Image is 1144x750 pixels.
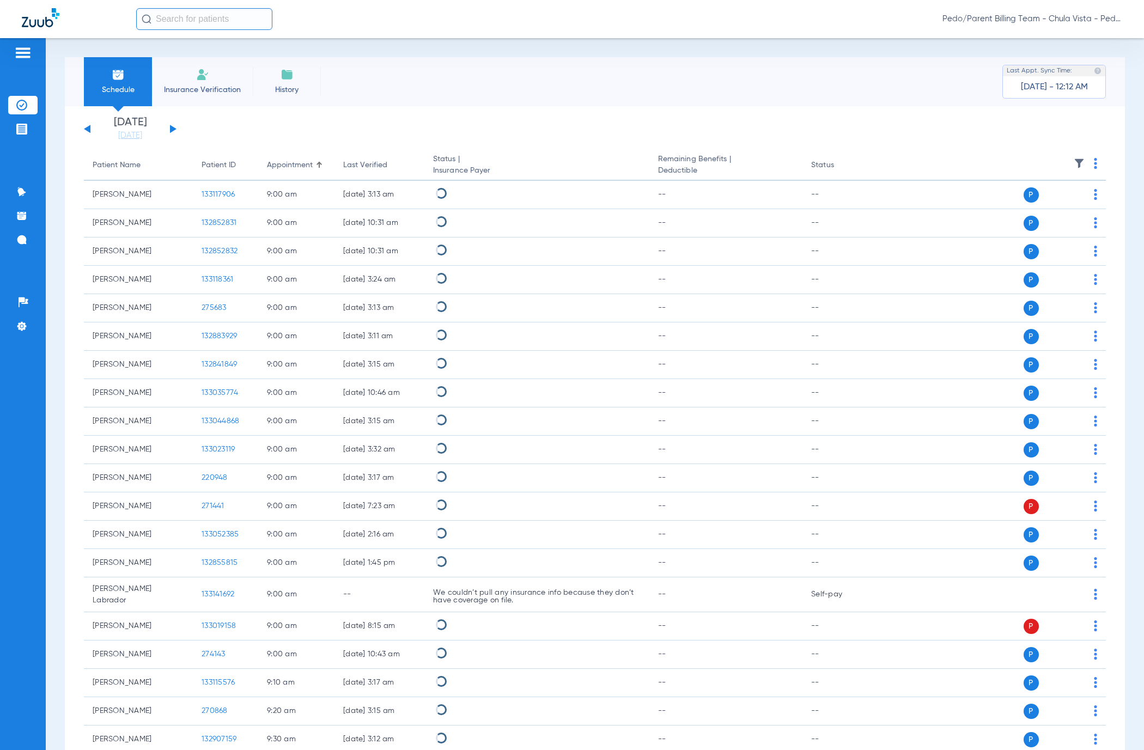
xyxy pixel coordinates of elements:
span: P [1024,414,1039,429]
td: 9:10 AM [258,669,334,697]
img: group-dot-blue.svg [1094,529,1097,540]
td: [DATE] 1:45 PM [334,549,424,577]
span: -- [658,417,666,425]
span: P [1024,386,1039,401]
img: Schedule [112,68,125,81]
span: 133118361 [202,276,233,283]
td: 9:00 AM [258,237,334,266]
td: [PERSON_NAME] [84,322,193,351]
img: group-dot-blue.svg [1094,189,1097,200]
th: Status [802,150,876,181]
span: P [1024,732,1039,747]
td: [DATE] 8:15 AM [334,612,424,641]
td: [PERSON_NAME] [84,641,193,669]
span: 270868 [202,707,228,715]
img: group-dot-blue.svg [1094,620,1097,631]
img: Manual Insurance Verification [196,68,209,81]
img: group-dot-blue.svg [1094,331,1097,342]
span: -- [658,304,666,312]
td: [DATE] 10:31 AM [334,209,424,237]
td: -- [802,697,876,725]
div: Patient ID [202,160,236,171]
span: -- [658,735,666,743]
td: 9:20 AM [258,697,334,725]
td: [PERSON_NAME] Labrador [84,577,193,612]
td: -- [802,237,876,266]
td: 9:00 AM [258,322,334,351]
img: hamburger-icon [14,46,32,59]
span: -- [658,247,666,255]
td: 9:00 AM [258,294,334,322]
span: Deductible [658,165,794,176]
td: [PERSON_NAME] [84,237,193,266]
td: 9:00 AM [258,209,334,237]
td: [DATE] 10:46 AM [334,379,424,407]
img: group-dot-blue.svg [1094,501,1097,511]
span: -- [658,361,666,368]
td: 9:00 AM [258,266,334,294]
td: -- [802,407,876,436]
span: -- [658,276,666,283]
p: We couldn’t pull any insurance info because they don’t have coverage on file. [433,589,641,604]
td: [DATE] 3:15 AM [334,697,424,725]
div: Patient Name [93,160,184,171]
div: Patient Name [93,160,141,171]
span: -- [658,622,666,630]
span: P [1024,675,1039,691]
td: 9:00 AM [258,181,334,209]
img: group-dot-blue.svg [1094,472,1097,483]
div: Patient ID [202,160,250,171]
td: -- [802,641,876,669]
input: Search for patients [136,8,272,30]
span: P [1024,471,1039,486]
img: History [281,68,294,81]
td: 9:00 AM [258,492,334,521]
span: -- [658,531,666,538]
td: [DATE] 2:16 AM [334,521,424,549]
span: P [1024,556,1039,571]
img: group-dot-blue.svg [1094,444,1097,455]
td: 9:00 AM [258,641,334,669]
td: -- [802,521,876,549]
img: group-dot-blue.svg [1094,359,1097,370]
div: Last Verified [343,160,416,171]
span: -- [658,332,666,340]
img: group-dot-blue.svg [1094,246,1097,257]
div: Appointment [267,160,313,171]
span: 133023119 [202,446,235,453]
a: [DATE] [98,130,163,141]
td: -- [802,351,876,379]
td: [PERSON_NAME] [84,549,193,577]
span: 132852832 [202,247,238,255]
div: Appointment [267,160,326,171]
td: -- [802,209,876,237]
div: Last Verified [343,160,387,171]
td: -- [802,181,876,209]
span: Insurance Verification [160,84,245,95]
span: 133141692 [202,590,234,598]
span: -- [658,474,666,481]
td: -- [802,294,876,322]
img: group-dot-blue.svg [1094,217,1097,228]
span: -- [658,559,666,566]
td: [DATE] 3:15 AM [334,407,424,436]
img: group-dot-blue.svg [1094,557,1097,568]
span: P [1024,272,1039,288]
td: [PERSON_NAME] [84,181,193,209]
td: -- [334,577,424,612]
span: 132852831 [202,219,236,227]
td: [PERSON_NAME] [84,521,193,549]
td: [PERSON_NAME] [84,669,193,697]
td: [DATE] 3:15 AM [334,351,424,379]
img: Zuub Logo [22,8,59,27]
span: 133052385 [202,531,239,538]
td: 9:00 AM [258,436,334,464]
span: 220948 [202,474,228,481]
span: P [1024,329,1039,344]
td: [PERSON_NAME] [84,612,193,641]
td: [PERSON_NAME] [84,464,193,492]
span: P [1024,187,1039,203]
span: P [1024,704,1039,719]
th: Remaining Benefits | [649,150,802,181]
span: 271441 [202,502,224,510]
